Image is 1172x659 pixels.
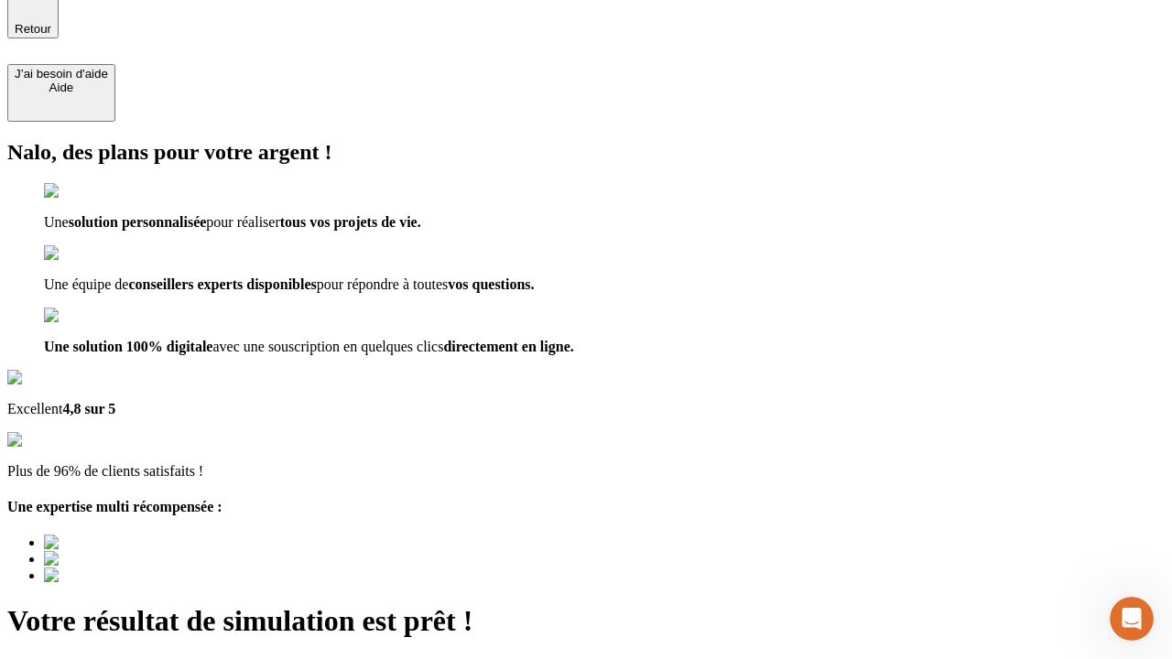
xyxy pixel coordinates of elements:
[15,67,108,81] div: J’ai besoin d'aide
[44,245,123,262] img: checkmark
[7,432,98,448] img: reviews stars
[280,214,421,230] span: tous vos projets de vie.
[15,22,51,36] span: Retour
[128,276,316,292] span: conseillers experts disponibles
[212,339,443,354] span: avec une souscription en quelques clics
[44,308,123,324] img: checkmark
[7,64,115,122] button: J’ai besoin d'aideAide
[44,183,123,200] img: checkmark
[7,499,1165,515] h4: Une expertise multi récompensée :
[44,535,213,551] img: Best savings advice award
[15,81,108,94] div: Aide
[7,370,114,386] img: Google Review
[443,339,573,354] span: directement en ligne.
[7,401,62,416] span: Excellent
[44,551,213,567] img: Best savings advice award
[44,567,213,584] img: Best savings advice award
[7,140,1165,165] h2: Nalo, des plans pour votre argent !
[206,214,279,230] span: pour réaliser
[1110,597,1154,641] iframe: Intercom live chat
[7,604,1165,638] h1: Votre résultat de simulation est prêt !
[7,463,1165,480] p: Plus de 96% de clients satisfaits !
[44,339,212,354] span: Une solution 100% digitale
[44,214,69,230] span: Une
[44,276,128,292] span: Une équipe de
[317,276,449,292] span: pour répondre à toutes
[62,401,115,416] span: 4,8 sur 5
[448,276,534,292] span: vos questions.
[69,214,207,230] span: solution personnalisée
